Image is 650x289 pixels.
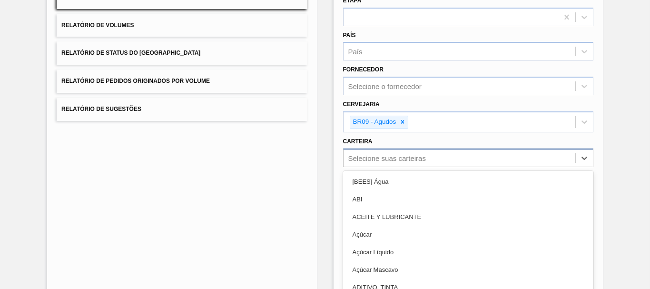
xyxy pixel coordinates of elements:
[343,226,593,243] div: Açúcar
[350,116,398,128] div: BR09 - Agudos
[343,66,384,73] label: Fornecedor
[57,14,307,37] button: Relatório de Volumes
[61,106,141,112] span: Relatório de Sugestões
[343,138,373,145] label: Carteira
[61,50,200,56] span: Relatório de Status do [GEOGRAPHIC_DATA]
[348,82,422,90] div: Selecione o fornecedor
[343,243,593,261] div: Açúcar Líquido
[348,48,363,56] div: País
[61,22,134,29] span: Relatório de Volumes
[57,41,307,65] button: Relatório de Status do [GEOGRAPHIC_DATA]
[57,98,307,121] button: Relatório de Sugestões
[61,78,210,84] span: Relatório de Pedidos Originados por Volume
[343,32,356,39] label: País
[343,261,593,279] div: Açúcar Mascavo
[343,101,380,108] label: Cervejaria
[57,70,307,93] button: Relatório de Pedidos Originados por Volume
[343,208,593,226] div: ACEITE Y LUBRICANTE
[343,190,593,208] div: ABI
[343,173,593,190] div: [BEES] Água
[348,154,426,162] div: Selecione suas carteiras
